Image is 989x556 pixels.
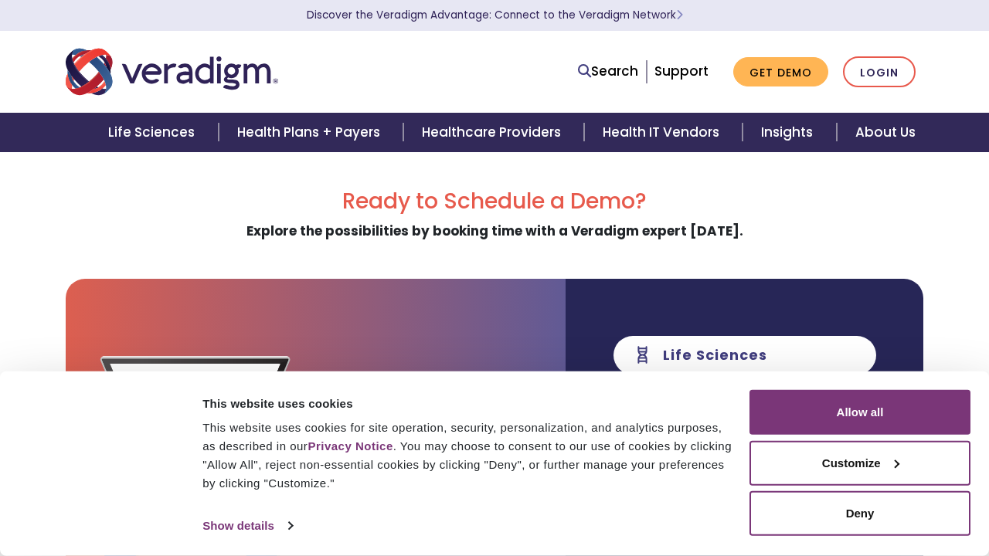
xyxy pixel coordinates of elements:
[578,61,638,82] a: Search
[246,222,743,240] strong: Explore the possibilities by booking time with a Veradigm expert [DATE].
[843,56,916,88] a: Login
[749,440,970,485] button: Customize
[749,491,970,536] button: Deny
[66,46,278,97] img: Veradigm logo
[837,113,934,152] a: About Us
[90,113,218,152] a: Life Sciences
[584,113,743,152] a: Health IT Vendors
[219,113,403,152] a: Health Plans + Payers
[66,188,923,215] h2: Ready to Schedule a Demo?
[202,514,292,537] a: Show details
[749,390,970,435] button: Allow all
[676,8,683,22] span: Learn More
[307,8,683,22] a: Discover the Veradigm Advantage: Connect to the Veradigm NetworkLearn More
[743,113,836,152] a: Insights
[202,394,732,412] div: This website uses cookies
[202,419,732,493] div: This website uses cookies for site operation, security, personalization, and analytics purposes, ...
[308,439,393,453] a: Privacy Notice
[733,57,828,87] a: Get Demo
[403,113,584,152] a: Healthcare Providers
[654,62,709,80] a: Support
